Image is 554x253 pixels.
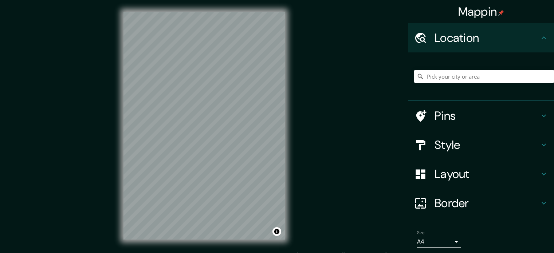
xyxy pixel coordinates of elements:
h4: Border [435,196,539,210]
h4: Mappin [458,4,504,19]
input: Pick your city or area [414,70,554,83]
img: pin-icon.png [498,10,504,16]
div: Layout [408,159,554,189]
label: Size [417,230,425,236]
div: Location [408,23,554,52]
div: Style [408,130,554,159]
canvas: Map [123,12,285,240]
h4: Style [435,138,539,152]
div: Border [408,189,554,218]
h4: Location [435,31,539,45]
button: Toggle attribution [272,227,281,236]
div: A4 [417,236,461,248]
div: Pins [408,101,554,130]
h4: Pins [435,108,539,123]
h4: Layout [435,167,539,181]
